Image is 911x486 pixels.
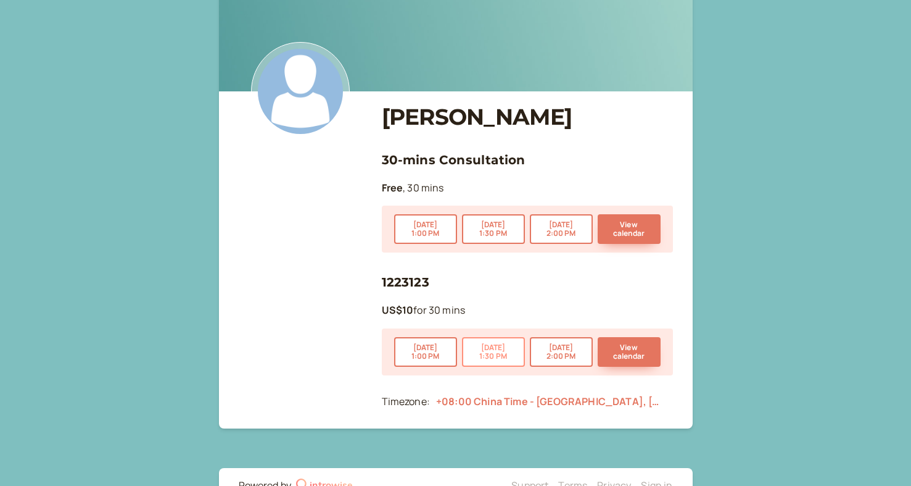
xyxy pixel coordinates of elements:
button: [DATE]1:00 PM [394,337,457,367]
button: [DATE]1:00 PM [394,214,457,244]
b: Free [382,181,403,195]
p: for 30 mins [382,303,673,319]
p: , 30 mins [382,180,673,196]
b: US$10 [382,303,414,317]
button: [DATE]2:00 PM [530,337,593,367]
div: Timezone: [382,394,430,410]
button: [DATE]2:00 PM [530,214,593,244]
button: View calendar [598,214,661,244]
button: [DATE]1:30 PM [462,337,525,367]
a: 30-mins Consultation [382,153,526,167]
a: 1223123 [382,275,429,290]
h1: [PERSON_NAME] [382,104,673,130]
button: View calendar [598,337,661,367]
button: [DATE]1:30 PM [462,214,525,244]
